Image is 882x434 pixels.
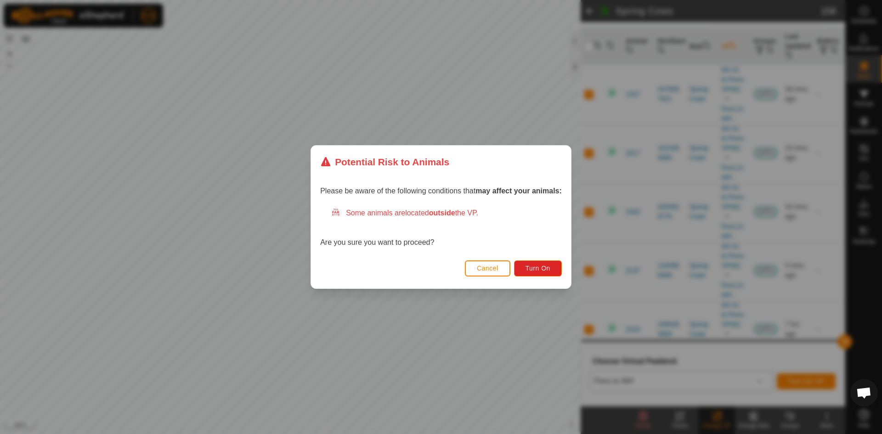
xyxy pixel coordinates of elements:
div: Potential Risk to Animals [320,155,449,169]
div: Some animals are [331,208,562,219]
button: Cancel [465,260,510,276]
div: Are you sure you want to proceed? [320,208,562,248]
span: Please be aware of the following conditions that [320,187,562,195]
button: Turn On [514,260,562,276]
strong: outside [429,209,455,217]
div: Open chat [850,379,878,406]
span: Cancel [477,265,498,272]
span: located the VP. [405,209,478,217]
span: Turn On [526,265,550,272]
strong: may affect your animals: [475,187,562,195]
